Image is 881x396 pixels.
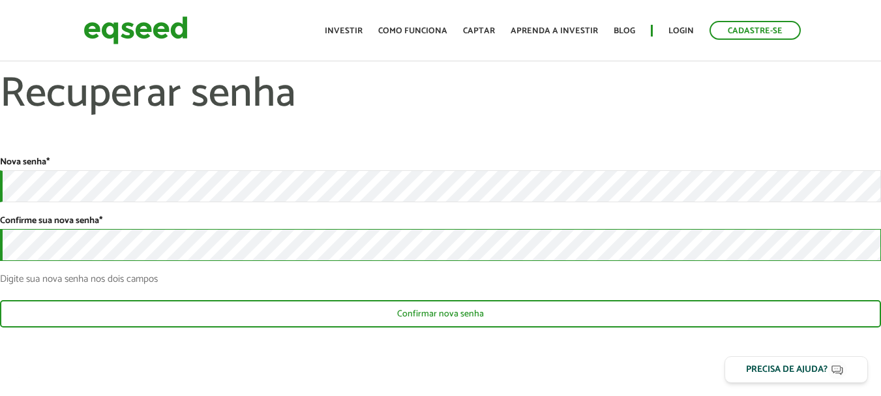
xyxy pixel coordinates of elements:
[511,27,598,35] a: Aprenda a investir
[709,21,801,40] a: Cadastre-se
[325,27,363,35] a: Investir
[46,155,50,170] span: Este campo é obrigatório.
[614,27,635,35] a: Blog
[668,27,694,35] a: Login
[99,213,102,228] span: Este campo é obrigatório.
[378,27,447,35] a: Como funciona
[463,27,495,35] a: Captar
[83,13,188,48] img: EqSeed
